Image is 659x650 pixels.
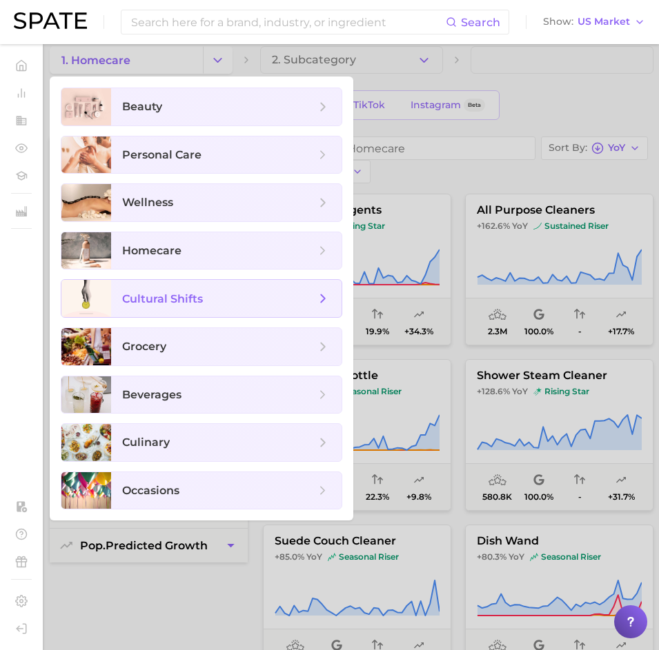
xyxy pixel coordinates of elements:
span: Search [461,16,500,29]
span: grocery [122,340,166,353]
a: Log out. Currently logged in with e-mail molly.masi@smallgirlspr.com. [11,618,32,639]
button: ShowUS Market [540,13,649,31]
img: SPATE [14,12,87,29]
span: cultural shifts [122,292,203,305]
span: homecare [122,244,181,257]
span: culinary [122,436,170,449]
span: US Market [578,18,630,26]
ul: Change Category [50,77,353,520]
span: personal care [122,148,201,161]
span: wellness [122,196,173,209]
span: beauty [122,100,162,113]
span: Show [543,18,573,26]
span: beverages [122,388,181,401]
span: occasions [122,484,179,497]
input: Search here for a brand, industry, or ingredient [130,10,446,34]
